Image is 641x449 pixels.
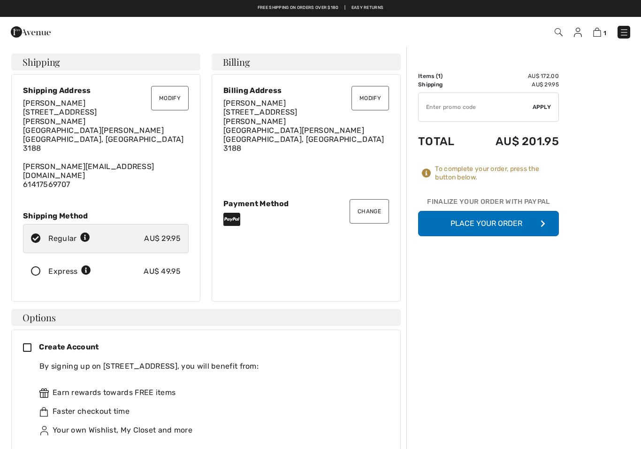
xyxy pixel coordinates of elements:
span: Apply [533,103,551,111]
div: Express [48,266,91,277]
span: | [344,5,345,11]
div: Faster checkout time [39,406,382,417]
td: AU$ 172.00 [469,72,559,80]
img: 1ère Avenue [11,23,51,41]
a: Free shipping on orders over $180 [258,5,339,11]
span: 1 [438,73,441,79]
div: Shipping Method [23,211,189,220]
img: My Info [574,28,582,37]
span: Shipping [23,57,60,67]
span: [STREET_ADDRESS][PERSON_NAME] [GEOGRAPHIC_DATA][PERSON_NAME][GEOGRAPHIC_DATA], [GEOGRAPHIC_DATA] ... [23,108,184,153]
img: Menu [619,28,629,37]
div: Your own Wishlist, My Closet and more [39,425,382,436]
td: AU$ 201.95 [469,125,559,157]
h4: Options [11,309,401,326]
span: Billing [223,57,250,67]
div: Earn rewards towards FREE items [39,387,382,398]
button: Modify [151,86,189,110]
div: Regular [48,233,90,244]
div: AU$ 29.95 [144,233,181,244]
div: By signing up on [STREET_ADDRESS], you will benefit from: [39,361,382,372]
img: Shopping Bag [593,28,601,37]
span: [PERSON_NAME] [23,99,85,108]
div: Payment Method [223,199,389,208]
div: [PERSON_NAME][EMAIL_ADDRESS][DOMAIN_NAME] 61417569707 [23,99,189,189]
a: 1ère Avenue [11,27,51,36]
img: ownWishlist.svg [39,426,49,435]
button: Modify [351,86,389,110]
span: Create Account [39,342,99,351]
td: Shipping [418,80,469,89]
a: 1 [593,26,606,38]
img: Search [555,28,563,36]
button: Change [350,199,389,224]
span: [STREET_ADDRESS][PERSON_NAME] [GEOGRAPHIC_DATA][PERSON_NAME][GEOGRAPHIC_DATA], [GEOGRAPHIC_DATA] ... [223,108,384,153]
div: Finalize Your Order with PayPal [418,197,559,211]
span: 1 [603,30,606,37]
td: AU$ 29.95 [469,80,559,89]
img: rewards.svg [39,388,49,398]
a: Easy Returns [351,5,384,11]
div: AU$ 49.95 [144,266,181,277]
input: Promo code [419,93,533,121]
div: Billing Address [223,86,389,95]
div: Shipping Address [23,86,189,95]
div: To complete your order, press the button below. [435,165,559,182]
img: faster.svg [39,407,49,417]
button: Place Your Order [418,211,559,236]
td: Items ( ) [418,72,469,80]
td: Total [418,125,469,157]
span: [PERSON_NAME] [223,99,286,108]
